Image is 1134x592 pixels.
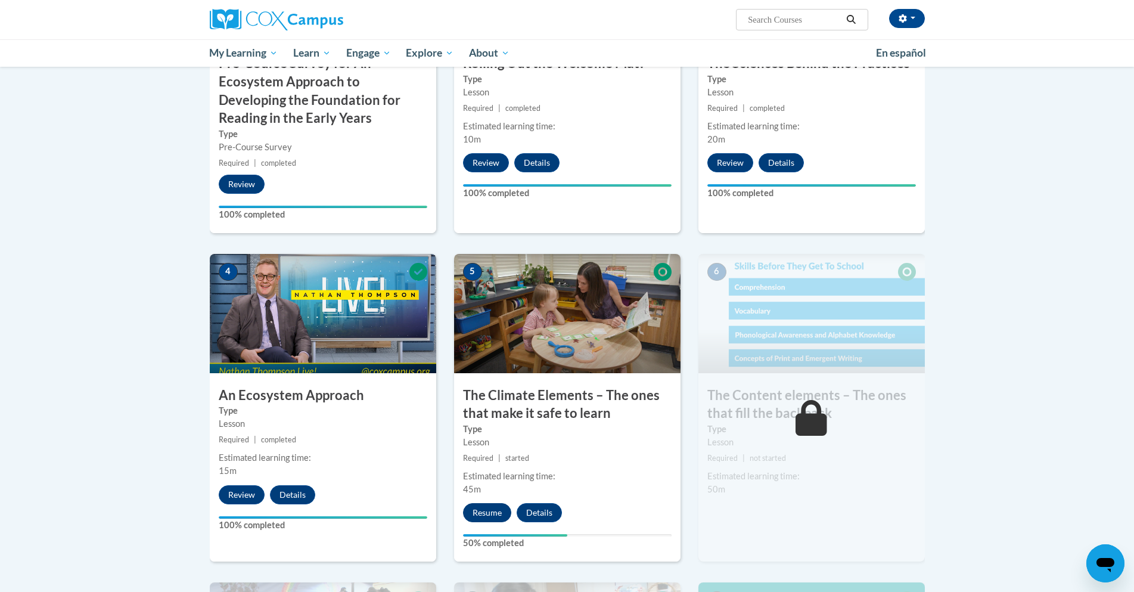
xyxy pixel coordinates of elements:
[868,41,934,66] a: En español
[219,451,427,464] div: Estimated learning time:
[742,454,745,463] span: |
[750,104,785,113] span: completed
[463,134,481,144] span: 10m
[406,46,453,60] span: Explore
[463,537,672,550] label: 50% completed
[454,254,681,373] img: Course Image
[463,484,481,494] span: 45m
[463,436,672,449] div: Lesson
[463,73,672,86] label: Type
[261,159,296,168] span: completed
[707,73,916,86] label: Type
[398,39,461,67] a: Explore
[219,128,427,141] label: Type
[219,206,427,208] div: Your progress
[293,46,331,60] span: Learn
[707,423,916,436] label: Type
[338,39,399,67] a: Engage
[876,47,926,59] span: En español
[463,470,672,483] div: Estimated learning time:
[219,516,427,519] div: Your progress
[254,435,256,444] span: |
[498,454,501,463] span: |
[219,404,427,417] label: Type
[707,484,725,494] span: 50m
[463,153,509,172] button: Review
[254,159,256,168] span: |
[461,39,517,67] a: About
[505,104,540,113] span: completed
[463,263,482,281] span: 5
[463,423,672,436] label: Type
[219,263,238,281] span: 4
[463,534,567,537] div: Your progress
[210,9,436,30] a: Cox Campus
[517,503,562,522] button: Details
[463,503,511,522] button: Resume
[463,184,672,187] div: Your progress
[219,466,237,476] span: 15m
[192,39,943,67] div: Main menu
[742,104,745,113] span: |
[514,153,560,172] button: Details
[469,46,509,60] span: About
[698,254,925,373] img: Course Image
[454,386,681,423] h3: The Climate Elements – The ones that make it safe to learn
[498,104,501,113] span: |
[707,86,916,99] div: Lesson
[707,153,753,172] button: Review
[285,39,338,67] a: Learn
[210,54,436,128] h3: Pre-Course Survey for An Ecosystem Approach to Developing the Foundation for Reading in the Early...
[707,134,725,144] span: 20m
[1086,544,1124,582] iframe: Button to launch messaging window
[707,470,916,483] div: Estimated learning time:
[346,46,391,60] span: Engage
[202,39,286,67] a: My Learning
[210,254,436,373] img: Course Image
[463,454,493,463] span: Required
[219,417,427,430] div: Lesson
[219,141,427,154] div: Pre-Course Survey
[219,519,427,532] label: 100% completed
[209,46,278,60] span: My Learning
[707,184,916,187] div: Your progress
[747,13,842,27] input: Search Courses
[707,120,916,133] div: Estimated learning time:
[707,263,726,281] span: 6
[463,104,493,113] span: Required
[219,208,427,221] label: 100% completed
[219,159,249,168] span: Required
[707,187,916,200] label: 100% completed
[707,104,738,113] span: Required
[270,485,315,504] button: Details
[210,386,436,405] h3: An Ecosystem Approach
[219,435,249,444] span: Required
[842,13,860,27] button: Search
[698,386,925,423] h3: The Content elements – The ones that fill the backpack
[759,153,804,172] button: Details
[505,454,529,463] span: started
[463,120,672,133] div: Estimated learning time:
[210,9,343,30] img: Cox Campus
[463,86,672,99] div: Lesson
[463,187,672,200] label: 100% completed
[707,436,916,449] div: Lesson
[707,454,738,463] span: Required
[219,485,265,504] button: Review
[219,175,265,194] button: Review
[889,9,925,28] button: Account Settings
[261,435,296,444] span: completed
[750,454,786,463] span: not started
